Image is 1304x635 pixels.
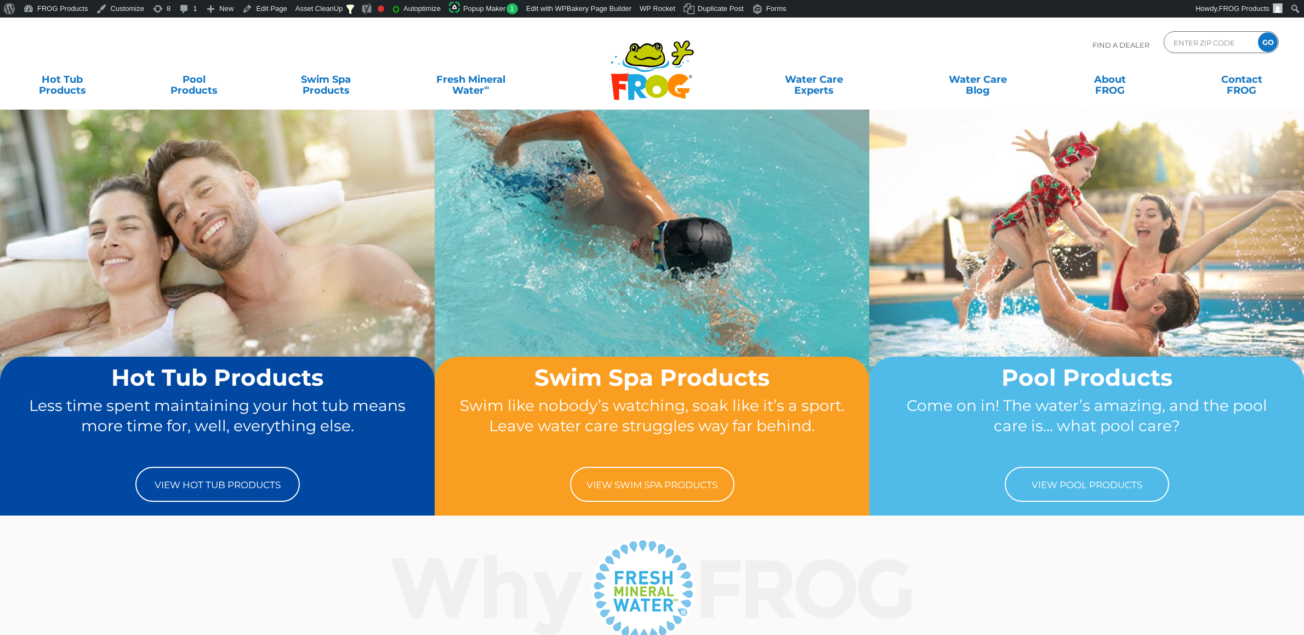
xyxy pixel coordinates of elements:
[570,467,734,502] a: View Swim Spa Products
[1092,31,1149,59] p: Find A Dealer
[11,68,113,90] a: Hot TubProducts
[731,68,897,90] a: Water CareExperts
[927,68,1029,90] a: Water CareBlog
[143,68,246,90] a: PoolProducts
[455,396,849,456] p: Swim like nobody’s watching, soak like it’s a sport. Leave water care struggles way far behind.
[275,68,377,90] a: Swim SpaProducts
[1058,68,1161,90] a: AboutFROG
[135,467,300,502] a: View Hot Tub Products
[484,83,489,91] sup: ∞
[890,365,1283,390] h2: Pool Products
[506,3,518,14] span: 1
[1219,4,1269,13] span: FROG Products
[435,109,869,433] img: home-banner-swim-spa-short
[1258,32,1278,52] input: GO
[378,5,384,12] div: Focus keyphrase not set
[21,365,414,390] h2: Hot Tub Products
[21,396,414,456] p: Less time spent maintaining your hot tub means more time for, well, everything else.
[1191,68,1293,90] a: ContactFROG
[890,396,1283,456] p: Come on in! The water’s amazing, and the pool care is… what pool care?
[455,365,849,390] h2: Swim Spa Products
[1172,35,1246,50] input: Zip Code Form
[869,109,1304,433] img: home-banner-pool-short
[407,68,535,90] a: Fresh MineralWater∞
[1005,467,1169,502] a: View Pool Products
